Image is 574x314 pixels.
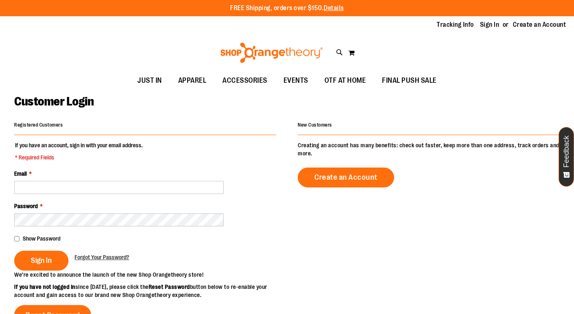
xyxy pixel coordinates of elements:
span: Forgot Your Password? [75,254,129,260]
span: Feedback [563,135,570,168]
a: ACCESSORIES [214,71,275,90]
span: EVENTS [284,71,308,90]
p: since [DATE], please click the button below to re-enable your account and gain access to our bran... [14,283,287,299]
span: ACCESSORIES [222,71,267,90]
img: Shop Orangetheory [219,43,324,63]
strong: Registered Customers [14,122,63,128]
span: Email [14,170,27,177]
a: Forgot Your Password? [75,253,129,261]
span: Create an Account [314,173,378,182]
span: FINAL PUSH SALE [382,71,437,90]
button: Feedback - Show survey [559,127,574,187]
a: FINAL PUSH SALE [374,71,445,90]
legend: If you have an account, sign in with your email address. [14,141,143,161]
a: APPAREL [170,71,215,90]
a: Tracking Info [437,20,474,29]
p: Creating an account has many benefits: check out faster, keep more than one address, track orders... [298,141,560,157]
span: * Required Fields [15,153,143,161]
a: Create an Account [298,168,394,187]
span: APPAREL [178,71,207,90]
a: Sign In [480,20,499,29]
strong: New Customers [298,122,332,128]
span: JUST IN [137,71,162,90]
span: Show Password [23,235,60,242]
a: Create an Account [513,20,566,29]
a: OTF AT HOME [316,71,374,90]
a: JUST IN [129,71,170,90]
strong: Reset Password [149,284,190,290]
span: OTF AT HOME [324,71,366,90]
span: Password [14,203,38,209]
a: Details [324,4,344,12]
a: EVENTS [275,71,316,90]
button: Sign In [14,251,68,271]
span: Customer Login [14,95,94,108]
strong: If you have not logged in [14,284,75,290]
span: Sign In [31,256,52,265]
p: FREE Shipping, orders over $150. [230,4,344,13]
p: We’re excited to announce the launch of the new Shop Orangetheory store! [14,271,287,279]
